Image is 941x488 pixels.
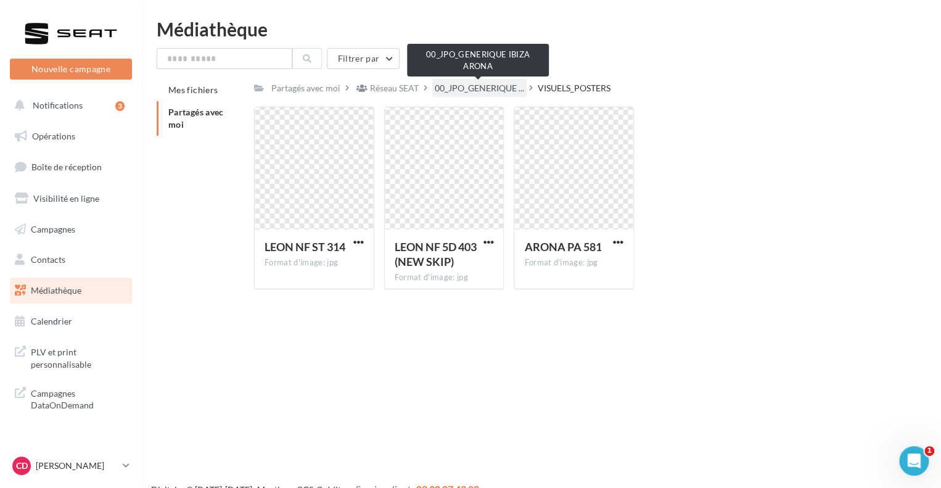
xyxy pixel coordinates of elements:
div: Format d'image: jpg [395,272,494,283]
div: Partagés avec moi [271,82,340,94]
span: Mes fichiers [168,85,218,95]
div: Médiathèque [157,20,926,38]
span: PLV et print personnalisable [31,344,127,370]
a: Opérations [7,123,134,149]
span: Visibilité en ligne [33,193,99,204]
a: CD [PERSON_NAME] [10,454,132,478]
div: Réseau SEAT [370,82,419,94]
button: Nouvelle campagne [10,59,132,80]
span: Médiathèque [31,285,81,296]
span: LEON NF 5D 403 (NEW SKIP) [395,240,477,268]
a: PLV et print personnalisable [7,339,134,375]
button: Notifications 3 [7,93,129,118]
a: Campagnes DataOnDemand [7,380,134,416]
button: Filtrer par [327,48,400,69]
div: 3 [115,101,125,111]
span: LEON NF ST 314 [265,240,345,254]
span: 1 [924,446,934,456]
a: Campagnes [7,217,134,242]
span: Campagnes DataOnDemand [31,385,127,411]
span: Contacts [31,254,65,265]
span: ARONA PA 581 [524,240,601,254]
div: VISUELS_POSTERS [538,82,610,94]
iframe: Intercom live chat [899,446,929,476]
span: Notifications [33,100,83,110]
a: Contacts [7,247,134,273]
a: Visibilité en ligne [7,186,134,212]
span: Campagnes [31,223,75,234]
div: 00_JPO_GENERIQUE IBIZA ARONA [407,44,549,77]
span: Opérations [32,131,75,141]
a: Calendrier [7,308,134,334]
a: Médiathèque [7,278,134,304]
a: Boîte de réception [7,154,134,180]
span: Partagés avec moi [168,107,224,130]
span: 00_JPO_GENERIQUE ... [435,82,524,94]
div: Format d'image: jpg [265,257,364,268]
span: Boîte de réception [31,162,102,172]
span: CD [16,460,28,472]
span: Calendrier [31,316,72,326]
p: [PERSON_NAME] [36,460,118,472]
div: Format d'image: jpg [524,257,623,268]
